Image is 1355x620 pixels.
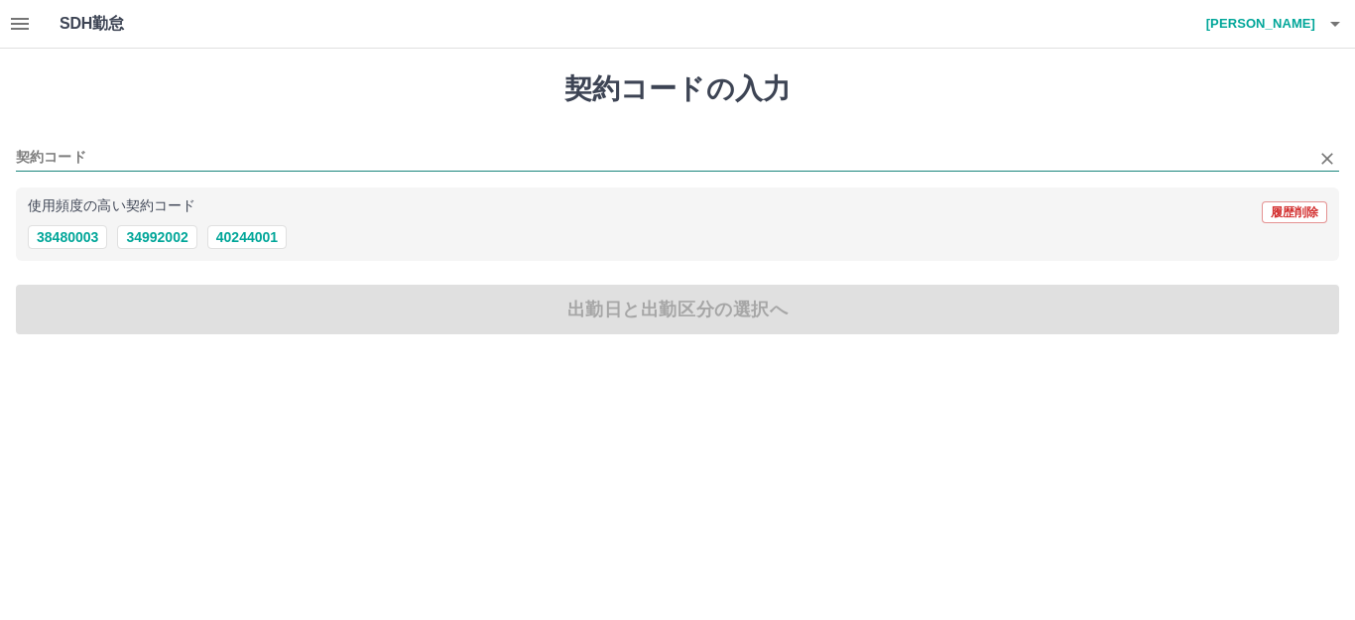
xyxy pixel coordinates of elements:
[207,225,287,249] button: 40244001
[16,72,1339,106] h1: 契約コードの入力
[1313,145,1341,173] button: Clear
[28,225,107,249] button: 38480003
[117,225,196,249] button: 34992002
[28,199,195,213] p: 使用頻度の高い契約コード
[1262,201,1327,223] button: 履歴削除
